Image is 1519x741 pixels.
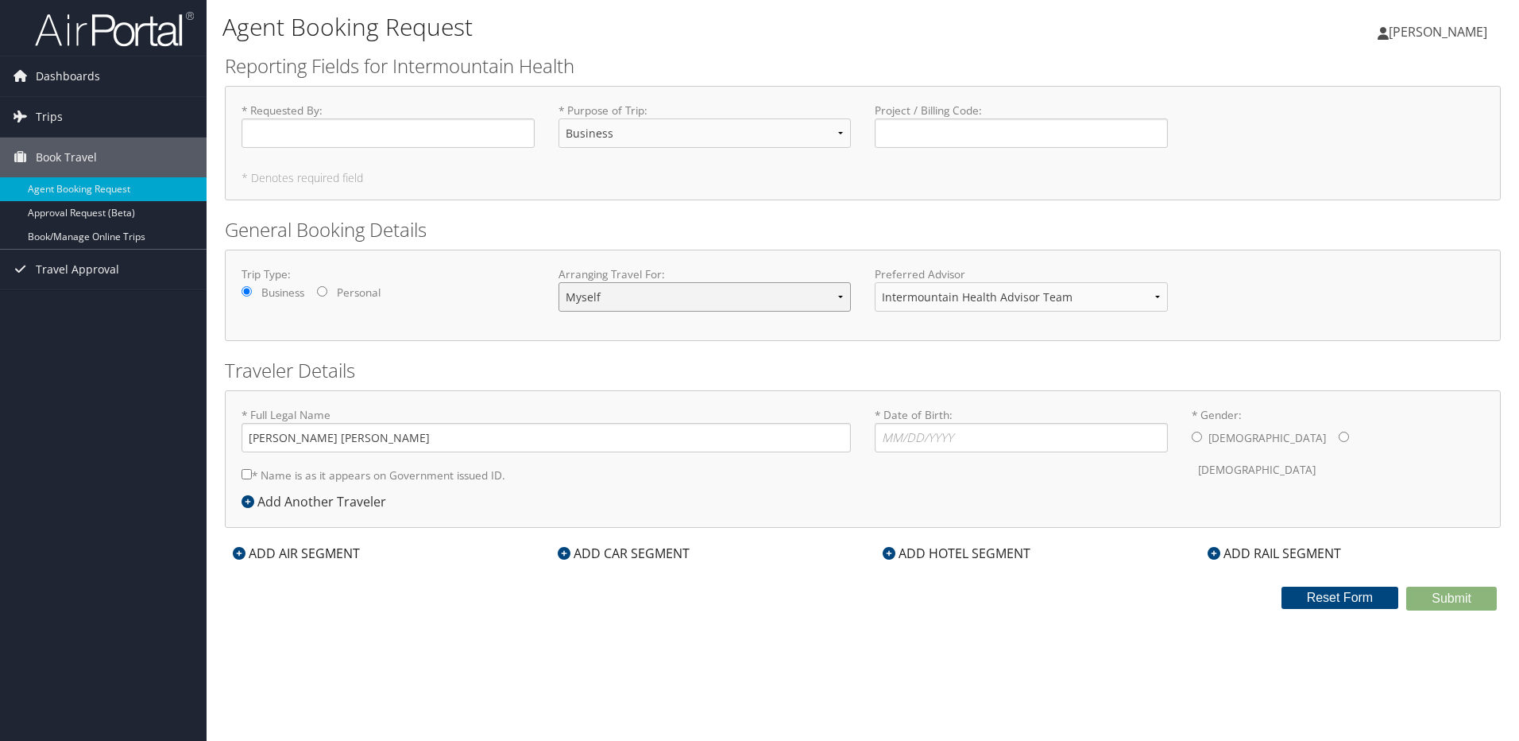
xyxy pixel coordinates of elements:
[36,250,119,289] span: Travel Approval
[242,266,535,282] label: Trip Type:
[550,544,698,563] div: ADD CAR SEGMENT
[1198,455,1316,485] label: [DEMOGRAPHIC_DATA]
[242,492,394,511] div: Add Another Traveler
[559,118,852,148] select: * Purpose of Trip:
[559,103,852,161] label: * Purpose of Trip :
[1192,432,1202,442] input: * Gender:[DEMOGRAPHIC_DATA][DEMOGRAPHIC_DATA]
[875,118,1168,148] input: Project / Billing Code:
[225,52,1501,80] h2: Reporting Fields for Intermountain Health
[242,469,252,479] input: * Name is as it appears on Government issued ID.
[225,544,368,563] div: ADD AIR SEGMENT
[1378,8,1503,56] a: [PERSON_NAME]
[1406,587,1497,611] button: Submit
[875,423,1168,452] input: * Date of Birth:
[1339,432,1349,442] input: * Gender:[DEMOGRAPHIC_DATA][DEMOGRAPHIC_DATA]
[242,460,505,490] label: * Name is as it appears on Government issued ID.
[242,118,535,148] input: * Requested By:
[1200,544,1349,563] div: ADD RAIL SEGMENT
[225,216,1501,243] h2: General Booking Details
[242,423,851,452] input: * Full Legal Name
[1281,587,1399,609] button: Reset Form
[36,56,100,96] span: Dashboards
[36,97,63,137] span: Trips
[1389,23,1487,41] span: [PERSON_NAME]
[242,103,535,148] label: * Requested By :
[875,266,1168,282] label: Preferred Advisor
[225,357,1501,384] h2: Traveler Details
[242,407,851,452] label: * Full Legal Name
[337,285,381,301] label: Personal
[875,103,1168,148] label: Project / Billing Code :
[1208,423,1326,453] label: [DEMOGRAPHIC_DATA]
[875,407,1168,452] label: * Date of Birth:
[1192,407,1485,486] label: * Gender:
[875,544,1038,563] div: ADD HOTEL SEGMENT
[559,266,852,282] label: Arranging Travel For:
[35,10,194,48] img: airportal-logo.png
[36,138,97,177] span: Book Travel
[242,173,1484,184] h5: * Denotes required field
[222,10,1076,44] h1: Agent Booking Request
[261,285,304,301] label: Business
